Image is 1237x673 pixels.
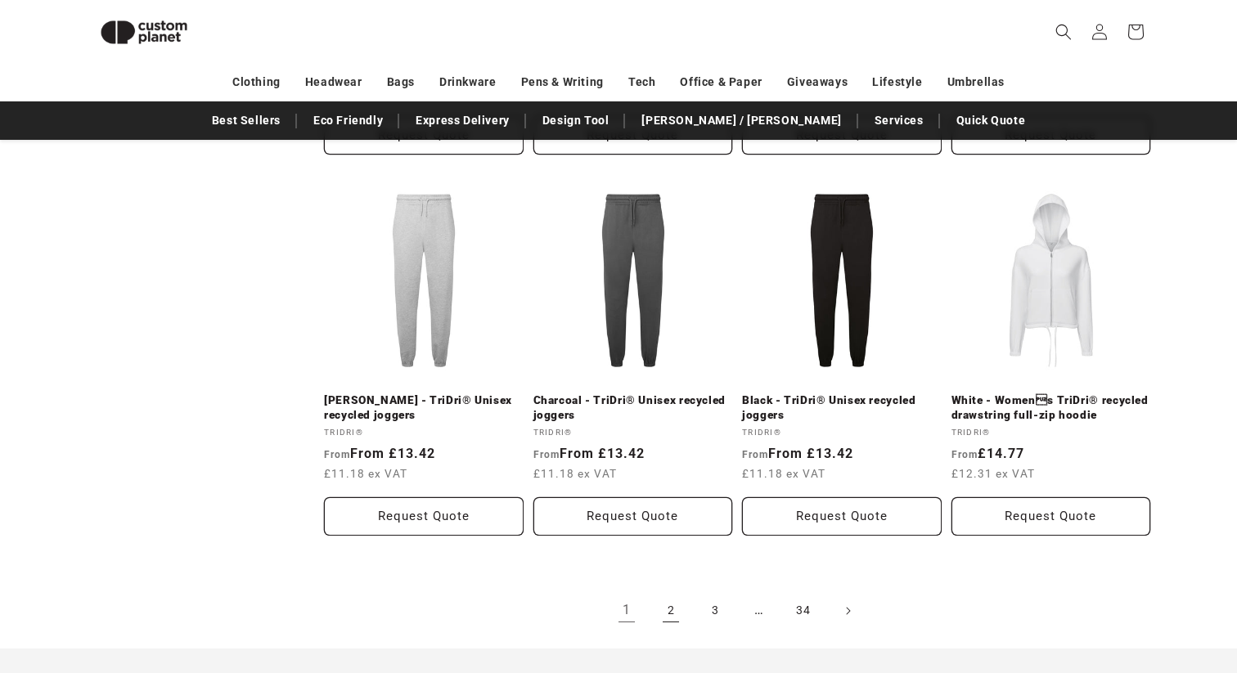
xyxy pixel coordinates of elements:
button: Request Quote [742,497,942,536]
span: … [741,593,777,629]
a: Services [866,106,932,135]
a: Tech [628,68,655,96]
a: Quick Quote [948,106,1034,135]
a: Bags [387,68,415,96]
a: Drinkware [439,68,496,96]
button: Request Quote [324,497,524,536]
a: Page 3 [697,593,733,629]
nav: Pagination [324,593,1150,629]
a: Charcoal - TriDri® Unisex recycled joggers [533,393,733,422]
a: Black - TriDri® Unisex recycled joggers [742,393,942,422]
img: Custom Planet [87,7,201,58]
a: Design Tool [534,106,618,135]
a: Clothing [232,68,281,96]
a: Pens & Writing [521,68,604,96]
a: Next page [830,593,866,629]
a: White - Womens TriDri® recycled drawstring full-zip hoodie [951,393,1151,422]
a: Page 34 [785,593,821,629]
iframe: Chat Widget [956,496,1237,673]
a: Lifestyle [872,68,922,96]
a: Express Delivery [407,106,518,135]
a: Umbrellas [947,68,1005,96]
a: Page 2 [653,593,689,629]
button: Request Quote [533,497,733,536]
a: Office & Paper [680,68,762,96]
button: Request Quote [951,497,1151,536]
summary: Search [1046,14,1082,50]
a: Page 1 [609,593,645,629]
a: Best Sellers [204,106,289,135]
a: Headwear [305,68,362,96]
a: Eco Friendly [305,106,391,135]
a: [PERSON_NAME] - TriDri® Unisex recycled joggers [324,393,524,422]
a: [PERSON_NAME] / [PERSON_NAME] [633,106,849,135]
a: Giveaways [787,68,848,96]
